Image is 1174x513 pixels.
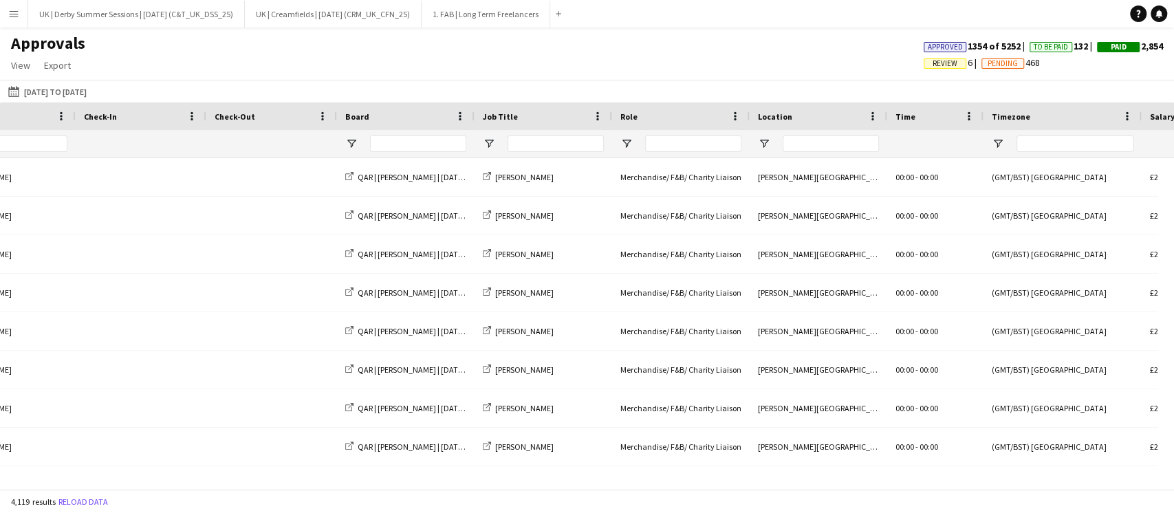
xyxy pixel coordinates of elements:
span: 6 [924,56,981,69]
div: (GMT/BST) [GEOGRAPHIC_DATA] [983,428,1142,466]
a: QAR | [PERSON_NAME] | [DATE] (LNME_QAR_TVS_25) [345,403,541,413]
a: Export [39,56,76,74]
span: Timezone [992,111,1030,122]
span: 00:00 [895,326,914,336]
span: - [915,287,918,298]
span: [PERSON_NAME] [495,172,554,182]
a: [PERSON_NAME] [483,364,554,375]
span: Role [620,111,638,122]
div: (GMT/BST) [GEOGRAPHIC_DATA] [983,351,1142,389]
a: [PERSON_NAME] [483,249,554,259]
span: QAR | [PERSON_NAME] | [DATE] (LNME_QAR_TVS_25) [358,172,541,182]
div: Gate Manager [612,466,750,504]
span: [PERSON_NAME] [495,210,554,221]
button: Open Filter Menu [483,138,495,150]
div: [PERSON_NAME][GEOGRAPHIC_DATA] | [GEOGRAPHIC_DATA], [GEOGRAPHIC_DATA] [750,312,887,350]
span: 00:00 [895,210,914,221]
button: UK | Creamfields | [DATE] (CRM_UK_CFN_25) [245,1,422,28]
span: Approved [928,43,963,52]
span: QAR | [PERSON_NAME] | [DATE] (LNME_QAR_TVS_25) [358,210,541,221]
span: 00:00 [920,326,938,336]
span: 1354 of 5252 [924,40,1030,52]
span: To Be Paid [1034,43,1068,52]
span: 00:00 [920,249,938,259]
span: Check-Out [215,111,255,122]
span: View [11,59,30,72]
a: [PERSON_NAME] [483,403,554,413]
span: Time [895,111,915,122]
span: Export [44,59,71,72]
div: [PERSON_NAME][GEOGRAPHIC_DATA] | [GEOGRAPHIC_DATA], [GEOGRAPHIC_DATA] [750,428,887,466]
span: 132 [1030,40,1097,52]
div: [PERSON_NAME][GEOGRAPHIC_DATA] | [GEOGRAPHIC_DATA], [GEOGRAPHIC_DATA] [750,274,887,312]
span: QAR | [PERSON_NAME] | [DATE] (LNME_QAR_TVS_25) [358,287,541,298]
div: Merchandise/ F&B/ Charity Liaison [612,158,750,196]
span: 00:00 [920,287,938,298]
span: 00:00 [920,210,938,221]
span: 00:00 [895,441,914,452]
a: [PERSON_NAME] [483,441,554,452]
div: Merchandise/ F&B/ Charity Liaison [612,428,750,466]
input: Job Title Filter Input [508,135,604,152]
a: QAR | [PERSON_NAME] | [DATE] (LNME_QAR_TVS_25) [345,441,541,452]
a: QAR | [PERSON_NAME] | [DATE] (LNME_QAR_TVS_25) [345,364,541,375]
span: Location [758,111,792,122]
input: Role Filter Input [645,135,741,152]
button: Open Filter Menu [758,138,770,150]
button: UK | Derby Summer Sessions | [DATE] (C&T_UK_DSS_25) [28,1,245,28]
a: [PERSON_NAME] [483,172,554,182]
div: Merchandise/ F&B/ Charity Liaison [612,351,750,389]
span: [PERSON_NAME] [495,364,554,375]
button: Open Filter Menu [345,138,358,150]
span: 00:00 [895,364,914,375]
a: QAR | [PERSON_NAME] | [DATE] (LNME_QAR_TVS_25) [345,326,541,336]
div: Merchandise/ F&B/ Charity Liaison [612,312,750,350]
a: QAR | [PERSON_NAME] | [DATE] (LNME_QAR_TVS_25) [345,249,541,259]
span: 00:00 [920,403,938,413]
span: QAR | [PERSON_NAME] | [DATE] (LNME_QAR_TVS_25) [358,326,541,336]
div: (GMT/BST) [GEOGRAPHIC_DATA] [983,389,1142,427]
input: Board Filter Input [370,135,466,152]
span: Review [933,59,957,68]
span: 2,854 [1097,40,1163,52]
span: - [915,210,918,221]
span: - [915,364,918,375]
a: [PERSON_NAME] [483,287,554,298]
div: [PERSON_NAME][GEOGRAPHIC_DATA] | [GEOGRAPHIC_DATA], [GEOGRAPHIC_DATA] [750,351,887,389]
span: [PERSON_NAME] [495,287,554,298]
a: [PERSON_NAME] [483,326,554,336]
span: Check-In [84,111,117,122]
div: (GMT/BST) [GEOGRAPHIC_DATA] [983,235,1142,273]
span: QAR | [PERSON_NAME] | [DATE] (LNME_QAR_TVS_25) [358,364,541,375]
span: - [915,326,918,336]
span: 00:00 [895,287,914,298]
button: 1. FAB | Long Term Freelancers [422,1,550,28]
div: Merchandise/ F&B/ Charity Liaison [612,235,750,273]
a: [PERSON_NAME] [483,210,554,221]
span: 00:00 [895,172,914,182]
span: 468 [981,56,1040,69]
span: QAR | [PERSON_NAME] | [DATE] (LNME_QAR_TVS_25) [358,403,541,413]
span: [PERSON_NAME] [495,249,554,259]
button: Open Filter Menu [992,138,1004,150]
div: [PERSON_NAME][GEOGRAPHIC_DATA] | [GEOGRAPHIC_DATA], [GEOGRAPHIC_DATA] [750,235,887,273]
span: Board [345,111,369,122]
div: [PERSON_NAME][GEOGRAPHIC_DATA] | [GEOGRAPHIC_DATA], [GEOGRAPHIC_DATA] [750,389,887,427]
span: Paid [1111,43,1127,52]
div: (GMT/BST) [GEOGRAPHIC_DATA] [983,466,1142,504]
div: [PERSON_NAME][GEOGRAPHIC_DATA] | [GEOGRAPHIC_DATA], [GEOGRAPHIC_DATA] [750,466,887,504]
span: 00:00 [895,249,914,259]
a: QAR | [PERSON_NAME] | [DATE] (LNME_QAR_TVS_25) [345,287,541,298]
span: - [915,249,918,259]
a: QAR | [PERSON_NAME] | [DATE] (LNME_QAR_TVS_25) [345,172,541,182]
button: Reload data [56,494,111,510]
div: [PERSON_NAME][GEOGRAPHIC_DATA] | [GEOGRAPHIC_DATA], [GEOGRAPHIC_DATA] [750,197,887,234]
span: [PERSON_NAME] [495,403,554,413]
span: [PERSON_NAME] [495,326,554,336]
a: QAR | [PERSON_NAME] | [DATE] (LNME_QAR_TVS_25) [345,210,541,221]
input: Location Filter Input [783,135,879,152]
div: (GMT/BST) [GEOGRAPHIC_DATA] [983,197,1142,234]
span: QAR | [PERSON_NAME] | [DATE] (LNME_QAR_TVS_25) [358,249,541,259]
span: 00:00 [920,364,938,375]
span: [PERSON_NAME] [495,441,554,452]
